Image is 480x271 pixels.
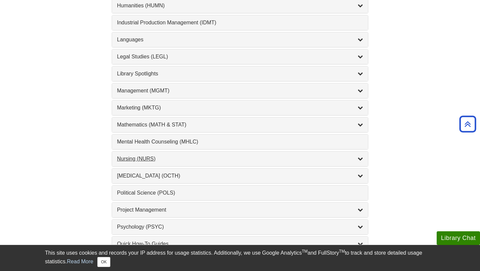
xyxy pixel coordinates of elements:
button: Library Chat [437,231,480,245]
a: Mental Health Counseling (MHLC) [117,138,363,146]
a: [MEDICAL_DATA] (OCTH) [117,172,363,180]
a: Mathematics (MATH & STAT) [117,121,363,129]
a: Nursing (NURS) [117,155,363,163]
button: Close [97,257,110,267]
a: Industrial Production Management (IDMT) [117,19,363,27]
div: This site uses cookies and records your IP address for usage statistics. Additionally, we use Goo... [45,249,435,267]
a: Legal Studies (LEGL) [117,53,363,61]
a: Quick How-To Guides [117,240,363,248]
sup: TM [339,249,345,254]
a: Library Spotlights [117,70,363,78]
a: Read More [67,259,93,264]
a: Humanities (HUMN) [117,2,363,10]
sup: TM [302,249,307,254]
a: Psychology (PSYC) [117,223,363,231]
a: Back to Top [457,119,478,128]
a: Marketing (MKTG) [117,104,363,112]
a: Political Science (POLS) [117,189,363,197]
a: Languages [117,36,363,44]
a: Management (MGMT) [117,87,363,95]
a: Project Management [117,206,363,214]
